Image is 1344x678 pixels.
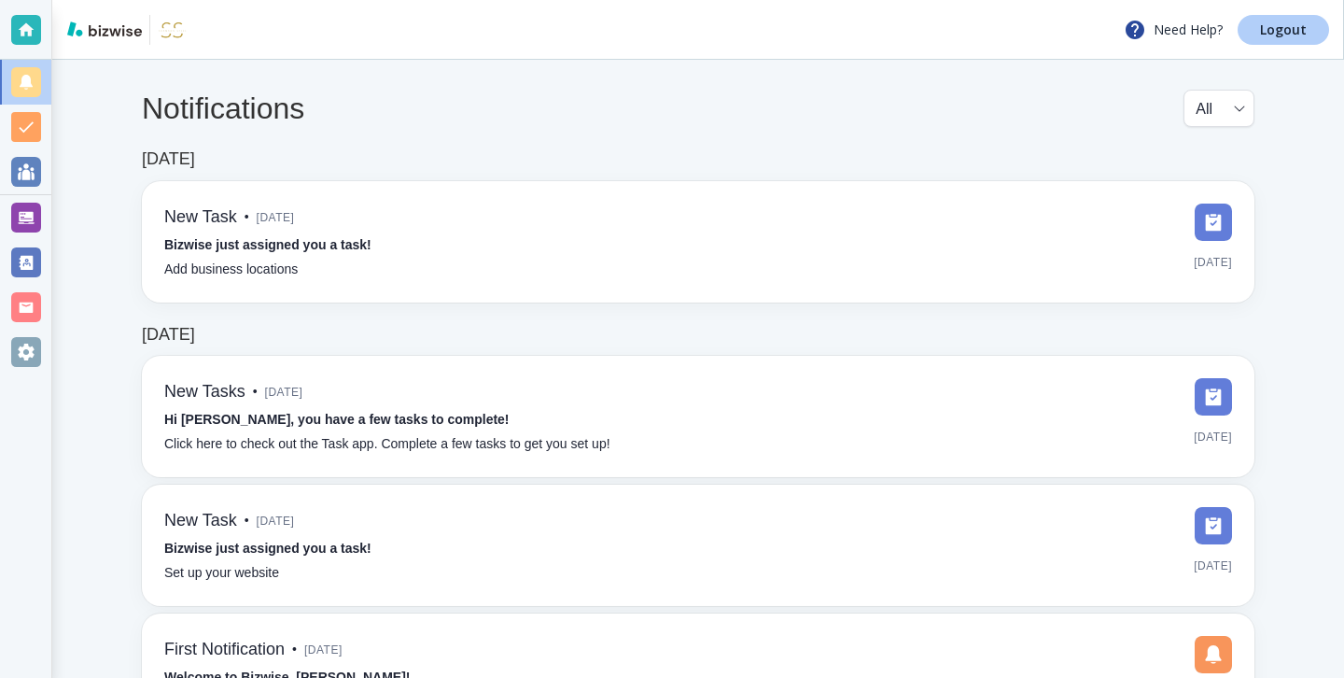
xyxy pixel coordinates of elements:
span: [DATE] [1194,552,1232,580]
h6: First Notification [164,640,285,660]
p: • [253,382,258,403]
span: [DATE] [257,204,295,232]
h6: [DATE] [142,325,195,346]
h6: New Tasks [164,382,245,403]
a: New Task•[DATE]Bizwise just assigned you a task!Set up your website[DATE] [142,485,1254,606]
p: Set up your website [164,563,279,584]
p: Add business locations [164,260,298,280]
a: Logout [1238,15,1329,45]
p: Logout [1260,23,1307,36]
span: [DATE] [1194,423,1232,451]
img: bizwise [67,21,142,36]
span: [DATE] [304,636,343,664]
span: [DATE] [257,507,295,535]
h6: [DATE] [142,149,195,170]
span: [DATE] [265,378,303,406]
span: [DATE] [1194,248,1232,276]
strong: Bizwise just assigned you a task! [164,541,371,556]
img: DashboardSidebarTasks.svg [1195,378,1232,416]
p: Click here to check out the Task app. Complete a few tasks to get you set up! [164,434,610,455]
strong: Bizwise just assigned you a task! [164,237,371,252]
a: New Tasks•[DATE]Hi [PERSON_NAME], you have a few tasks to complete!Click here to check out the Ta... [142,356,1254,477]
h6: New Task [164,511,237,531]
p: • [292,640,297,660]
a: New Task•[DATE]Bizwise just assigned you a task!Add business locations[DATE] [142,181,1254,303]
p: • [245,511,249,531]
img: DashboardSidebarTasks.svg [1195,507,1232,544]
p: • [245,207,249,228]
p: Need Help? [1124,19,1223,41]
div: All [1196,91,1242,126]
img: I Am Shannon Steel [158,15,188,45]
h6: New Task [164,207,237,228]
h4: Notifications [142,91,304,126]
img: DashboardSidebarNotification.svg [1195,636,1232,673]
img: DashboardSidebarTasks.svg [1195,204,1232,241]
strong: Hi [PERSON_NAME], you have a few tasks to complete! [164,412,510,427]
